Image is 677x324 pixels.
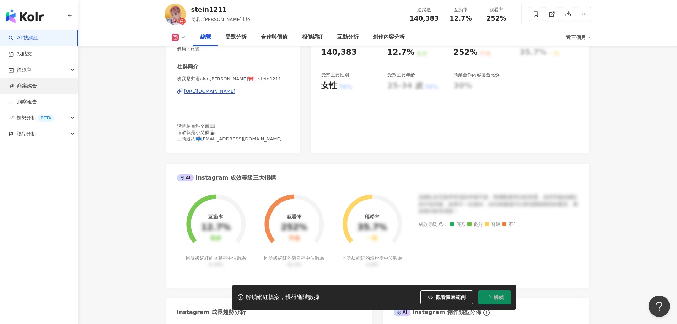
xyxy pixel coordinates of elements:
[337,33,359,42] div: 互動分析
[483,6,510,14] div: 觀看率
[16,62,31,78] span: 資源庫
[487,15,506,22] span: 252%
[321,80,337,91] div: 女性
[321,47,357,58] div: 140,383
[177,174,194,181] div: AI
[287,214,302,220] div: 觀看率
[419,194,579,215] div: 該網紅的互動率和漲粉率都不錯，唯獨觀看率比較普通，為同等級的網紅的中低等級，效果不一定會好，但仍然建議可以發包開箱類型的案型，應該會比較有成效！
[287,262,301,267] span: 35.5%
[177,76,290,82] span: 嗨我是梵君aka [PERSON_NAME]🎀 | stein1211
[366,262,378,267] span: 0.8%
[9,116,14,121] span: rise
[209,262,223,267] span: 0.19%
[358,223,387,233] div: 35.7%
[387,47,414,58] div: 12.7%
[365,214,380,220] div: 漲粉率
[387,72,415,78] div: 受眾主要年齡
[450,15,472,22] span: 12.7%
[485,222,500,227] span: 普通
[447,6,474,14] div: 互動率
[9,83,37,90] a: 商案媒合
[9,99,37,106] a: 洞察報告
[9,51,32,58] a: 找貼文
[210,235,221,242] div: 良好
[450,222,466,227] span: 優秀
[420,290,473,304] button: 觀看圖表範例
[485,294,491,300] span: loading
[185,255,247,268] div: 同等級網紅的互動率中位數為
[6,9,44,23] img: logo
[302,33,323,42] div: 相似網紅
[16,110,54,126] span: 趨勢分析
[177,174,276,182] div: Instagram 成效等級三大指標
[494,294,504,300] span: 解鎖
[394,309,411,316] div: AI
[478,290,511,304] button: 解鎖
[165,4,186,25] img: KOL Avatar
[184,88,236,95] div: [URL][DOMAIN_NAME]
[410,6,439,14] div: 追蹤數
[201,223,231,233] div: 12.7%
[436,294,466,300] span: 觀看圖表範例
[289,235,300,242] div: 不佳
[321,72,349,78] div: 受眾主要性別
[177,63,198,70] div: 社群簡介
[366,235,378,242] div: 一般
[38,115,54,122] div: BETA
[246,294,319,301] div: 解鎖網紅檔案，獲得進階數據
[261,33,288,42] div: 合作與價值
[467,222,483,227] span: 良好
[482,308,491,317] span: info-circle
[419,222,579,227] div: 成效等級 ：
[191,5,250,14] div: stein1211
[191,17,250,22] span: 梵君, [PERSON_NAME] life
[200,33,211,42] div: 總覽
[177,308,246,316] div: Instagram 成長趨勢分析
[410,15,439,22] span: 140,383
[566,32,591,43] div: 近三個月
[373,33,405,42] div: 創作內容分析
[341,255,403,268] div: 同等級網紅的漲粉率中位數為
[177,88,290,95] a: [URL][DOMAIN_NAME]
[281,223,307,233] div: 252%
[453,47,478,58] div: 252%
[394,308,481,316] div: Instagram 創作類型分佈
[225,33,247,42] div: 受眾分析
[263,255,325,268] div: 同等級網紅的觀看率中位數為
[16,126,36,142] span: 競品分析
[453,72,500,78] div: 商業合作內容覆蓋比例
[208,214,223,220] div: 互動率
[502,222,518,227] span: 不佳
[177,123,282,142] span: 諧音梗百科全書📖 追蹤就是小梵糰🍙 工商邀約📫[EMAIL_ADDRESS][DOMAIN_NAME]
[9,34,38,42] a: searchAI 找網紅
